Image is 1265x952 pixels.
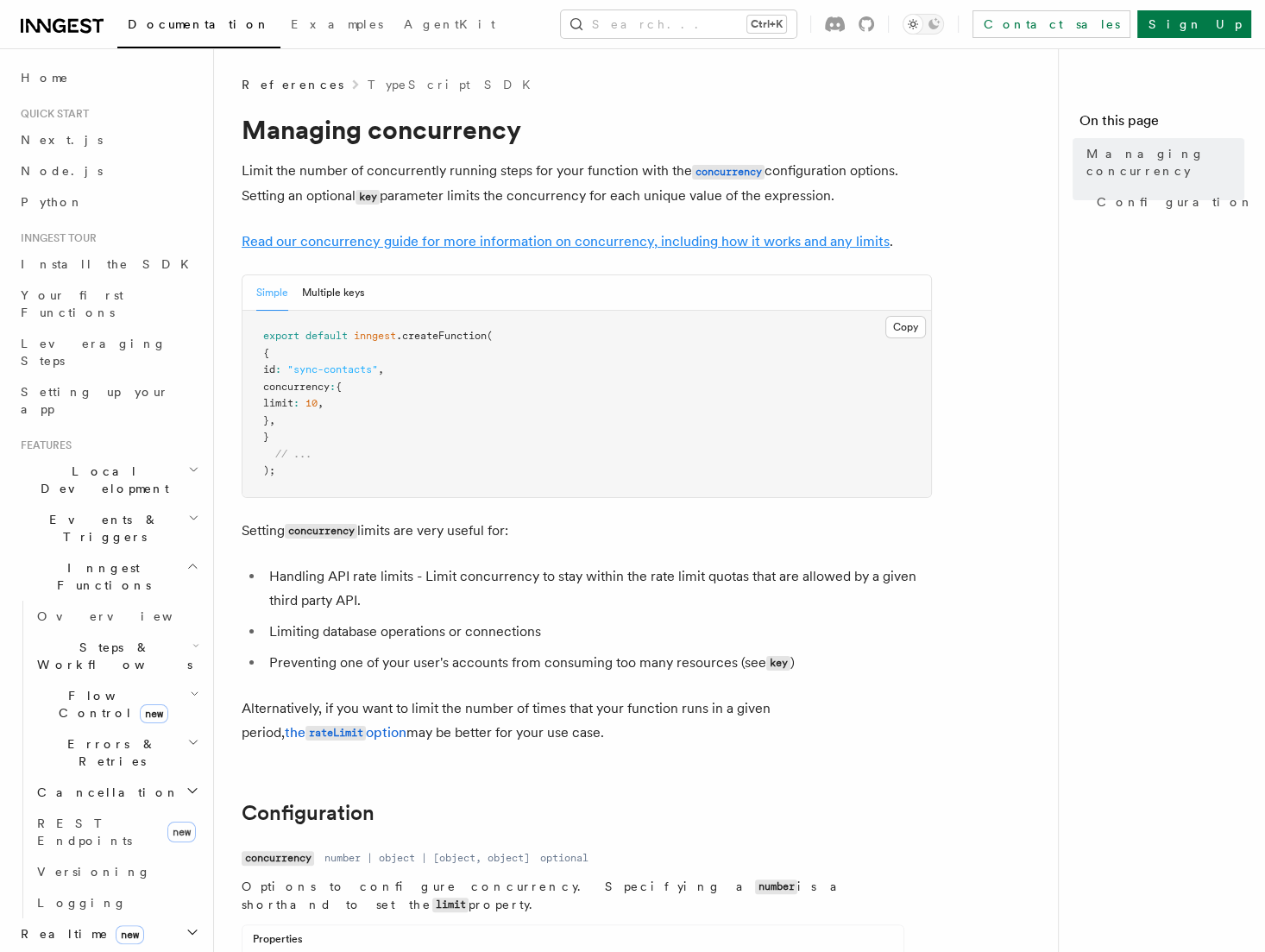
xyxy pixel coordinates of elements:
span: Install the SDK [21,257,199,271]
button: Copy [885,316,926,338]
a: Examples [280,5,393,47]
span: // ... [275,448,312,460]
button: Flow Controlnew [30,680,203,728]
dd: number | object | [object, object] [324,851,530,865]
span: Local Development [14,463,188,497]
p: Setting limits are very useful for: [242,519,932,544]
a: TypeScript SDK [368,76,541,93]
h4: On this page [1079,110,1244,138]
span: } [263,414,269,426]
span: Logging [37,896,127,910]
a: Python [14,186,203,218]
span: export [263,330,299,342]
span: : [330,381,336,393]
span: Configuration [1097,193,1254,211]
a: Install the SDK [14,249,203,280]
span: Setting up your app [21,385,169,416]
span: References [242,76,343,93]
span: Versioning [37,865,151,879]
a: Contact sales [972,10,1130,38]
span: : [275,363,281,375]
span: "sync-contacts" [287,363,378,375]
span: { [263,347,269,359]
span: Quick start [14,107,89,121]
div: Inngest Functions [14,601,203,918]
span: Features [14,438,72,452]
button: Multiple keys [302,275,364,311]
a: Logging [30,887,203,918]
button: Simple [256,275,288,311]
p: Options to configure concurrency. Specifying a is a shorthand to set the property. [242,878,904,914]
span: } [263,431,269,443]
a: Leveraging Steps [14,328,203,376]
code: rateLimit [305,726,366,741]
span: inngest [354,330,396,342]
button: Search...Ctrl+K [561,10,796,38]
span: Cancellation [30,784,179,801]
button: Inngest Functions [14,552,203,601]
code: number [755,879,797,894]
span: new [140,704,168,723]
code: concurrency [242,851,314,866]
a: REST Endpointsnew [30,808,203,856]
span: Examples [291,17,383,31]
button: Steps & Workflows [30,632,203,680]
span: Realtime [14,925,144,943]
span: AgentKit [404,17,495,31]
span: default [305,330,348,342]
code: key [766,656,790,671]
p: Limit the number of concurrently running steps for your function with the configuration options. ... [242,159,932,209]
span: { [336,381,342,393]
span: Inngest tour [14,231,97,245]
span: , [269,414,275,426]
a: Node.js [14,155,203,186]
a: Home [14,62,203,93]
li: Limiting database operations or connections [264,620,932,644]
a: Configuration [1090,186,1244,218]
span: : [293,397,299,409]
span: Your first Functions [21,288,123,319]
h1: Managing concurrency [242,114,932,145]
code: key [356,190,380,205]
span: Python [21,195,84,209]
a: therateLimitoption [285,724,406,741]
button: Events & Triggers [14,504,203,552]
li: Preventing one of your user's accounts from consuming too many resources (see ) [264,651,932,676]
a: Overview [30,601,203,632]
span: Home [21,69,69,86]
button: Realtimenew [14,918,203,949]
a: Documentation [117,5,280,48]
a: Read our concurrency guide for more information on concurrency, including how it works and any li... [242,233,890,249]
span: Managing concurrency [1086,145,1244,180]
dd: optional [540,851,588,865]
span: 10 [305,397,318,409]
span: Inngest Functions [14,559,186,594]
button: Cancellation [30,777,203,808]
span: new [167,822,196,842]
a: Sign Up [1137,10,1251,38]
button: Toggle dark mode [903,14,944,35]
span: Leveraging Steps [21,337,167,368]
span: Documentation [128,17,270,31]
button: Errors & Retries [30,728,203,777]
span: Errors & Retries [30,735,187,770]
a: AgentKit [393,5,506,47]
code: concurrency [692,165,765,180]
span: id [263,363,275,375]
span: ); [263,464,275,476]
span: REST Endpoints [37,816,132,848]
a: concurrency [692,162,765,179]
span: Overview [37,609,215,623]
a: Your first Functions [14,280,203,328]
span: concurrency [263,381,330,393]
p: . [242,230,932,254]
span: .createFunction [396,330,487,342]
span: Steps & Workflows [30,639,192,673]
a: Setting up your app [14,376,203,425]
span: , [378,363,384,375]
p: Alternatively, if you want to limit the number of times that your function runs in a given period... [242,697,932,746]
span: Node.js [21,164,103,178]
a: Configuration [242,801,374,825]
kbd: Ctrl+K [747,16,786,33]
a: Managing concurrency [1079,138,1244,186]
